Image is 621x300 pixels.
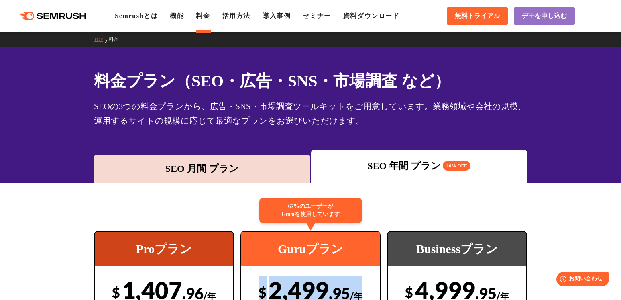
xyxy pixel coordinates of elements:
[98,161,306,176] div: SEO 月間 プラン
[522,12,567,20] span: デモを申し込む
[94,69,527,93] h1: 料金プラン（SEO・広告・SNS・市場調査 など）
[550,269,612,291] iframe: Help widget launcher
[263,12,291,19] a: 導入事例
[514,7,575,25] a: デモを申し込む
[388,232,526,266] div: Businessプラン
[170,12,184,19] a: 機能
[443,161,470,171] span: 16% OFF
[196,12,210,19] a: 料金
[95,232,233,266] div: Proプラン
[94,99,527,128] div: SEOの3つの料金プランから、広告・SNS・市場調査ツールキットをご用意しています。業務領域や会社の規模、運用するサイトの規模に応じて最適なプランをお選びいただけます。
[109,37,124,42] a: 料金
[115,12,158,19] a: Semrushとは
[94,37,109,42] a: TOP
[315,159,523,173] div: SEO 年間 プラン
[303,12,331,19] a: セミナー
[259,198,362,223] div: 67%のユーザーが Guruを使用しています
[222,12,250,19] a: 活用方法
[241,232,380,266] div: Guruプラン
[447,7,508,25] a: 無料トライアル
[343,12,400,19] a: 資料ダウンロード
[455,12,500,20] span: 無料トライアル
